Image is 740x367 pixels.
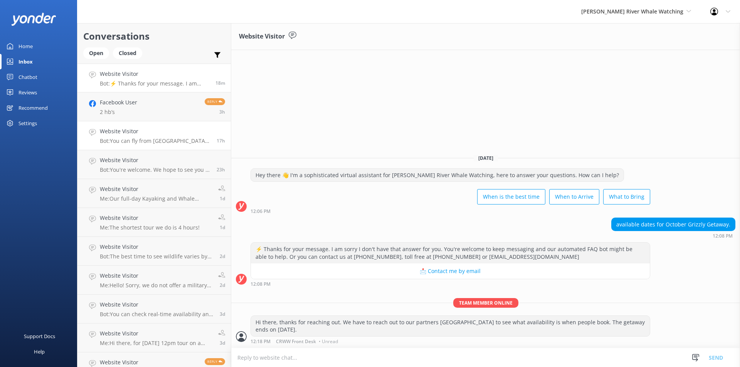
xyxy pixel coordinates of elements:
h4: Website Visitor [100,70,210,78]
div: Closed [113,47,142,59]
span: • Unread [319,339,338,344]
div: 12:18pm 18-Aug-2025 (UTC -07:00) America/Tijuana [251,339,650,344]
h3: Website Visitor [239,32,285,42]
a: Facebook User2 hb’sReply3h [77,92,231,121]
p: Me: Hello! Sorry, we do not offer a military discount [100,282,212,289]
span: [PERSON_NAME] River Whale Watching [581,8,683,15]
button: When is the best time [477,189,545,204]
div: Hi there, thanks for reaching out. We have to reach out to our partners [GEOGRAPHIC_DATA] to see ... [251,316,650,336]
div: Open [83,47,109,59]
span: 07:56am 15-Aug-2025 (UTC -07:00) America/Tijuana [220,340,225,346]
a: Website VisitorMe:Hi there, for [DATE] 12pm tour on a covered boat we are full. We have space [DA... [77,323,231,352]
p: Bot: You're welcome. We hope to see you at [PERSON_NAME][GEOGRAPHIC_DATA] Whale Watching soon! [100,166,211,173]
p: Bot: ⚡ Thanks for your message. I am sorry I don't have that answer for you. You're welcome to ke... [100,80,210,87]
a: Open [83,49,113,57]
a: Website VisitorBot:You can fly from [GEOGRAPHIC_DATA] to [PERSON_NAME][GEOGRAPHIC_DATA] ([GEOGRAP... [77,121,231,150]
span: 06:33pm 17-Aug-2025 (UTC -07:00) America/Tijuana [217,137,225,144]
h4: Website Visitor [100,243,214,251]
span: CRWW Front Desk [276,339,316,344]
a: Closed [113,49,146,57]
p: Bot: You can check real-time availability and book your Wildlife and Whale Discovery Tour online ... [100,311,214,318]
p: Me: The shortest tour we do is 4 hours! [100,224,200,231]
h2: Conversations [83,29,225,44]
img: yonder-white-logo.png [12,13,56,25]
div: Help [34,344,45,359]
a: Website VisitorBot:You can check real-time availability and book your Wildlife and Whale Discover... [77,295,231,323]
div: Support Docs [24,328,55,344]
span: Team member online [453,298,518,308]
h4: Website Visitor [100,300,214,309]
strong: 12:08 PM [713,234,733,238]
a: Website VisitorMe:Hello! Sorry, we do not offer a military discount2d [77,266,231,295]
div: Inbox [18,54,33,69]
div: 12:08pm 18-Aug-2025 (UTC -07:00) America/Tijuana [251,281,650,287]
button: When to Arrive [549,189,599,204]
h4: Website Visitor [100,271,212,280]
strong: 12:08 PM [251,282,271,287]
h4: Website Visitor [100,329,212,338]
div: available dates for October Grizzly Getaway. [612,218,735,231]
button: 📩 Contact me by email [251,263,650,279]
button: What to Bring [603,189,650,204]
h4: Website Visitor [100,156,211,164]
p: 2 hb’s [100,109,137,116]
span: 12:08pm 18-Aug-2025 (UTC -07:00) America/Tijuana [215,80,225,86]
a: Website VisitorMe:The shortest tour we do is 4 hours!1d [77,208,231,237]
p: Bot: The best time to see wildlife varies by species. Transient Orcas can be spotted year-round, ... [100,253,214,260]
span: 09:18am 18-Aug-2025 (UTC -07:00) America/Tijuana [219,109,225,115]
div: 12:06pm 18-Aug-2025 (UTC -07:00) America/Tijuana [251,208,650,214]
div: 12:08pm 18-Aug-2025 (UTC -07:00) America/Tijuana [611,233,735,238]
span: Reply [205,98,225,105]
p: Me: Hi there, for [DATE] 12pm tour on a covered boat we are full. We have space [DATE] if that ti... [100,340,212,347]
h4: Website Visitor [100,214,200,222]
div: Home [18,39,33,54]
span: 12:48pm 17-Aug-2025 (UTC -07:00) America/Tijuana [217,166,225,173]
div: Chatbot [18,69,37,85]
div: Settings [18,116,37,131]
span: Reply [205,358,225,365]
a: Website VisitorMe:Our full-day Kayaking and Whale Watching tours end [DATE]. Please let us know i... [77,179,231,208]
div: Reviews [18,85,37,100]
span: 08:20am 15-Aug-2025 (UTC -07:00) America/Tijuana [220,311,225,317]
span: 04:17pm 15-Aug-2025 (UTC -07:00) America/Tijuana [220,282,225,288]
span: 03:53pm 16-Aug-2025 (UTC -07:00) America/Tijuana [220,224,225,231]
p: Me: Our full-day Kayaking and Whale Watching tours end [DATE]. Please let us know if we can help ... [100,195,212,202]
div: Hey there 👋 I'm a sophisticated virtual assistant for [PERSON_NAME] River Whale Watching, here to... [251,169,624,182]
span: 12:23am 16-Aug-2025 (UTC -07:00) America/Tijuana [220,253,225,260]
div: Recommend [18,100,48,116]
span: 11:03am 17-Aug-2025 (UTC -07:00) America/Tijuana [220,195,225,202]
strong: 12:18 PM [251,339,271,344]
a: Website VisitorBot:You're welcome. We hope to see you at [PERSON_NAME][GEOGRAPHIC_DATA] Whale Wat... [77,150,231,179]
div: ⚡ Thanks for your message. I am sorry I don't have that answer for you. You're welcome to keep me... [251,243,650,263]
span: [DATE] [474,155,498,161]
h4: Facebook User [100,98,137,107]
a: Website VisitorBot:⚡ Thanks for your message. I am sorry I don't have that answer for you. You're... [77,64,231,92]
h4: Website Visitor [100,185,212,193]
h4: Website Visitor [100,127,211,136]
h4: Website Visitor [100,358,199,367]
p: Bot: You can fly from [GEOGRAPHIC_DATA] to [PERSON_NAME][GEOGRAPHIC_DATA] ([GEOGRAPHIC_DATA]), wh... [100,137,211,144]
a: Website VisitorBot:The best time to see wildlife varies by species. Transient Orcas can be spotte... [77,237,231,266]
strong: 12:06 PM [251,209,271,214]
